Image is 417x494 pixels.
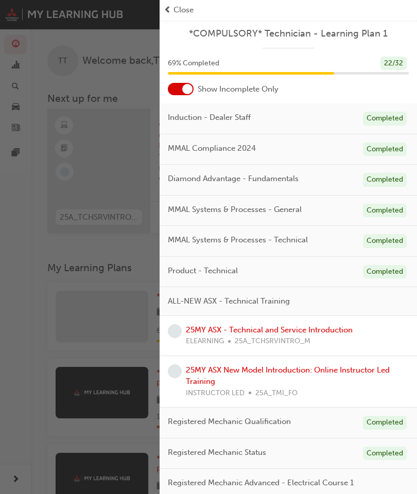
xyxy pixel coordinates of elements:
[363,112,407,126] div: Completed
[168,58,219,69] span: 69 % Completed
[235,336,310,347] span: 25A_TCHSRVINTRO_M
[164,4,413,16] button: prev-iconClose
[168,364,182,378] span: learningRecordVerb_NONE-icon
[255,387,298,399] span: 25A_TMI_FO
[168,204,302,216] span: MMAL Systems & Processes - General
[168,295,290,307] span: ALL-NEW ASX - Technical Training
[168,477,354,489] span: Registered Mechanic Advanced - Electrical Course 1
[168,265,238,277] span: Product - Technical
[168,324,182,338] span: learningRecordVerb_NONE-icon
[168,143,256,154] span: MMAL Compliance 2024
[168,173,299,185] span: Diamond Advantage - Fundamentals
[168,112,251,123] span: Induction - Dealer Staff
[363,173,407,187] div: Completed
[198,83,279,95] span: Show Incomplete Only
[363,204,407,218] div: Completed
[363,447,407,461] div: Completed
[363,234,407,248] div: Completed
[363,416,407,430] div: Completed
[380,57,407,70] div: 22 / 32
[186,325,353,334] a: 25MY ASX - Technical and Service Introduction
[186,336,224,347] span: ELEARNING
[363,143,407,156] div: Completed
[186,387,245,399] span: INSTRUCTOR LED
[168,234,308,246] span: MMAL Systems & Processes - Technical
[164,4,171,16] span: prev-icon
[363,265,407,279] div: Completed
[168,416,291,428] span: Registered Mechanic Qualification
[186,365,390,386] a: 25MY ASX New Model Introduction: Online Instructor Led Training
[168,28,409,40] a: *COMPULSORY* Technician - Learning Plan 1
[168,447,266,458] span: Registered Mechanic Status
[173,4,194,16] span: Close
